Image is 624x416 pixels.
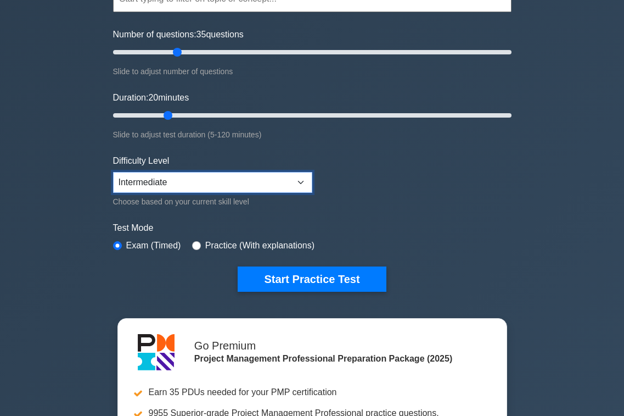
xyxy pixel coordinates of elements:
span: 35 [196,30,206,39]
div: Slide to adjust test duration (5-120 minutes) [113,128,511,141]
label: Difficulty Level [113,154,170,168]
label: Practice (With explanations) [205,239,314,252]
button: Start Practice Test [238,267,386,292]
label: Duration: minutes [113,91,189,104]
div: Choose based on your current skill level [113,195,312,208]
div: Slide to adjust number of questions [113,65,511,78]
span: 20 [148,93,158,102]
label: Exam (Timed) [126,239,181,252]
label: Number of questions: questions [113,28,244,41]
label: Test Mode [113,221,511,235]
